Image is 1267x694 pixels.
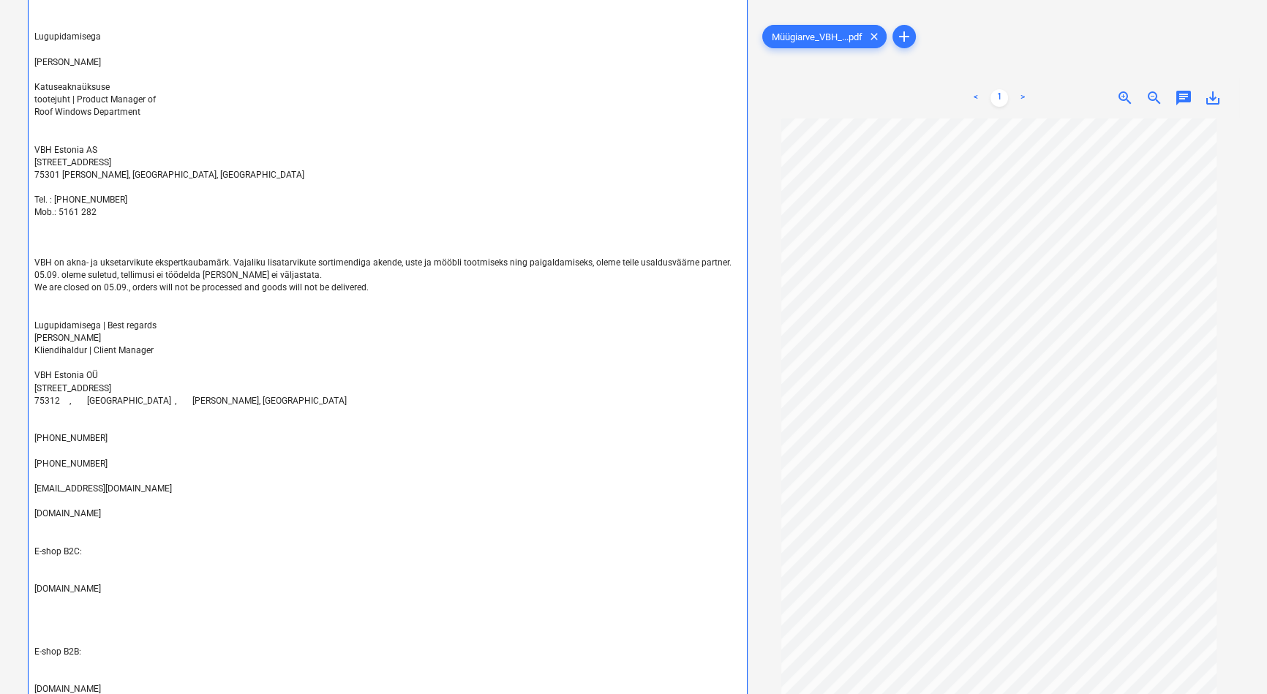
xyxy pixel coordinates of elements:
span: VBH Estonia AS [34,145,97,155]
span: E-shop B2C: [34,546,82,557]
span: 75312 , [GEOGRAPHIC_DATA] , [PERSON_NAME], [GEOGRAPHIC_DATA] [34,396,347,406]
a: Next page [1014,89,1031,107]
span: Mob.: 5161 282 [34,207,97,217]
span: We are closed on 05.09., orders will not be processed and goods will not be delivered. [34,282,369,293]
span: [STREET_ADDRESS] [34,383,111,393]
span: [DOMAIN_NAME] [34,684,101,694]
span: VBH on akna- ja uksetarvikute ekspertkaubamärk. Vajaliku lisatarvikute sortimendiga akende, uste ... [34,257,732,268]
a: Previous page [967,89,985,107]
span: tootejuht | Product Manager of [34,94,156,105]
span: Tel. : [PHONE_NUMBER] [34,195,127,205]
span: [STREET_ADDRESS] [34,157,111,167]
span: [EMAIL_ADDRESS][DOMAIN_NAME] [34,483,172,494]
iframe: Chat Widget [1194,624,1267,694]
div: Müügiarve_VBH_...pdf [762,25,887,48]
span: Lugupidamisega [34,31,101,42]
span: zoom_out [1146,89,1163,107]
span: [DOMAIN_NAME] [34,584,101,594]
span: 75301 [PERSON_NAME], [GEOGRAPHIC_DATA], [GEOGRAPHIC_DATA] [34,170,304,180]
span: VBH Estonia OÜ [34,370,98,380]
span: Kliendihaldur | Client Manager [34,345,154,355]
span: [PHONE_NUMBER] [34,459,108,469]
span: save_alt [1204,89,1222,107]
span: zoom_in [1116,89,1134,107]
span: Katuseaknaüksuse [34,82,110,92]
span: Roof Windows Department [34,107,140,117]
span: Lugupidamisega | Best regards [34,320,157,331]
span: 05.09. oleme suletud, tellimusi ei töödelda [PERSON_NAME] ei väljastata. [34,270,322,280]
span: E-shop B2B: [34,646,81,657]
span: clear [865,28,883,45]
span: Müügiarve_VBH_...pdf [763,31,871,42]
span: add [895,28,913,45]
span: [PERSON_NAME] [34,333,101,343]
span: [PERSON_NAME] [34,57,101,67]
span: chat [1175,89,1192,107]
a: Page 1 is your current page [990,89,1008,107]
span: [DOMAIN_NAME] [34,508,101,518]
span: [PHONE_NUMBER] [34,433,108,443]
